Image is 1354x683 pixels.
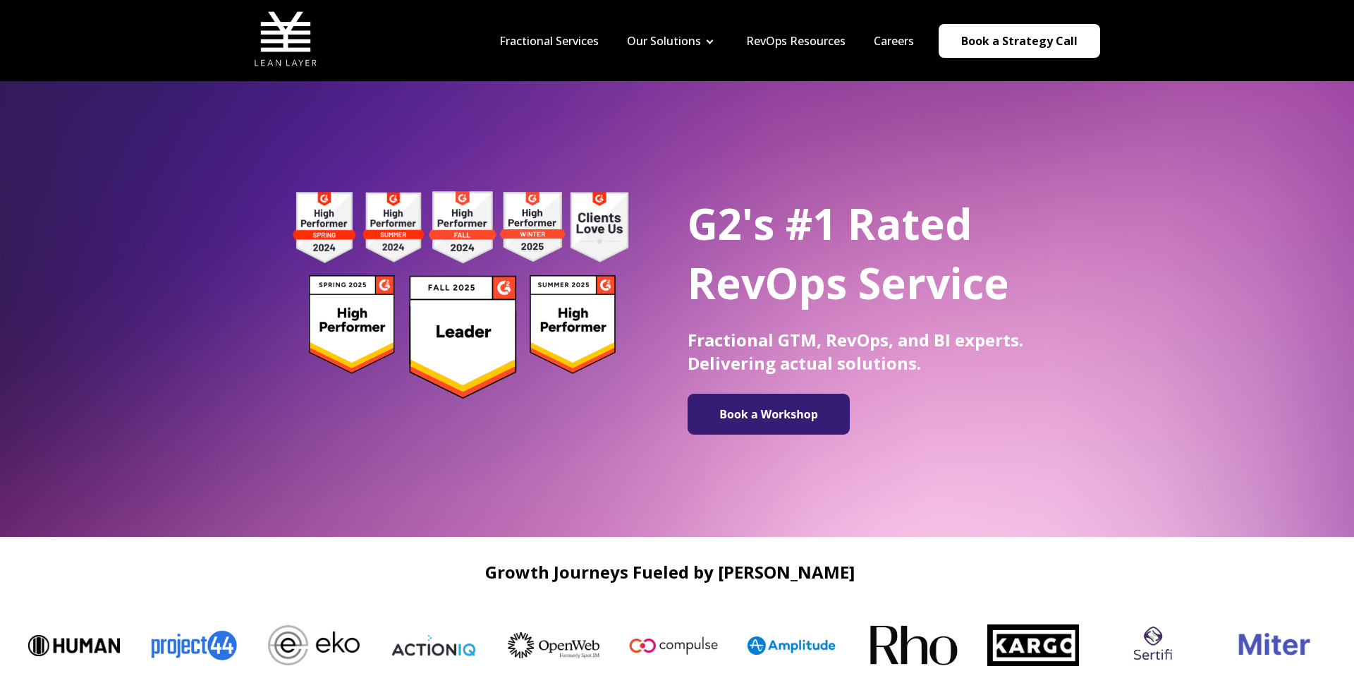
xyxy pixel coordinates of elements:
[266,625,358,665] img: Eko
[268,187,652,403] img: g2 badges
[688,328,1023,375] span: Fractional GTM, RevOps, and BI experts. Delivering actual solutions.
[499,33,599,49] a: Fractional Services
[939,24,1100,58] a: Book a Strategy Call
[26,635,118,656] img: Human
[146,621,238,669] img: Project44
[14,562,1326,581] h2: Growth Journeys Fueled by [PERSON_NAME]
[627,33,701,49] a: Our Solutions
[1105,619,1197,672] img: sertifi logo
[695,399,843,429] img: Book a Workshop
[985,624,1077,665] img: Kargo
[386,634,477,658] img: ActionIQ
[746,33,846,49] a: RevOps Resources
[485,33,928,49] div: Navigation Menu
[626,622,717,670] img: Compulse
[506,632,597,658] img: OpenWeb
[254,7,317,71] img: Lean Layer Logo
[745,636,837,655] img: Amplitude
[874,33,914,49] a: Careers
[688,195,1009,312] span: G2's #1 Rated RevOps Service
